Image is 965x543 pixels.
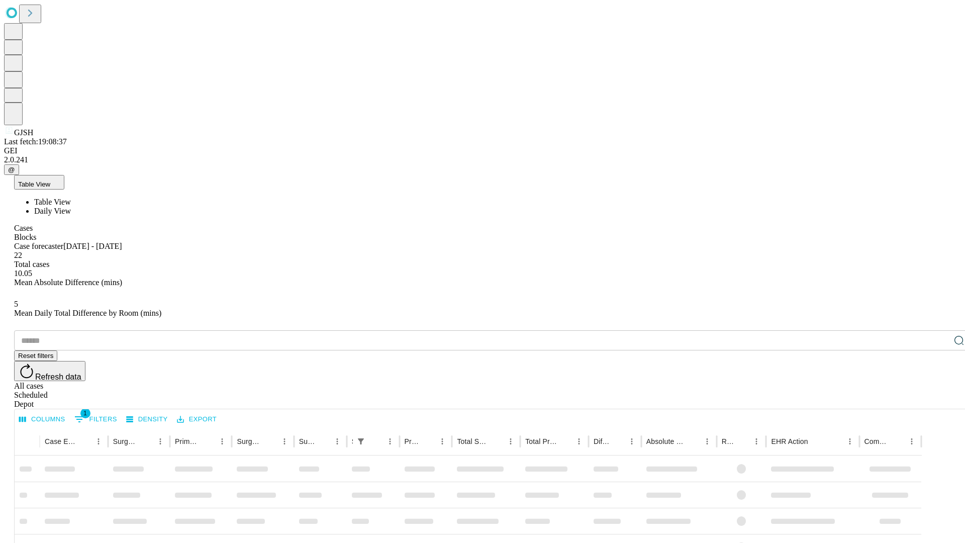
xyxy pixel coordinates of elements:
button: Menu [153,434,167,448]
span: Daily View [34,207,71,215]
div: Absolute Difference [646,437,685,445]
button: Sort [558,434,572,448]
span: Table View [18,180,50,188]
div: 2.0.241 [4,155,961,164]
button: Sort [369,434,383,448]
span: Last fetch: 19:08:37 [4,137,67,146]
button: Menu [504,434,518,448]
button: Menu [91,434,106,448]
span: Mean Daily Total Difference by Room (mins) [14,309,161,317]
button: Menu [700,434,714,448]
button: Sort [77,434,91,448]
span: Mean Absolute Difference (mins) [14,278,122,287]
span: 5 [14,300,18,308]
div: EHR Action [771,437,808,445]
button: Select columns [17,412,68,427]
button: Sort [611,434,625,448]
div: GEI [4,146,961,155]
button: Sort [316,434,330,448]
button: Menu [843,434,857,448]
span: 10.05 [14,269,32,278]
button: Table View [14,175,64,190]
span: Reset filters [18,352,53,359]
div: Predicted In Room Duration [405,437,421,445]
div: Total Predicted Duration [525,437,557,445]
div: Primary Service [175,437,200,445]
span: 22 [14,251,22,259]
div: Total Scheduled Duration [457,437,489,445]
button: Menu [215,434,229,448]
span: Case forecaster [14,242,63,250]
span: GJSH [14,128,33,137]
div: Comments [864,437,890,445]
button: @ [4,164,19,175]
button: Menu [749,434,763,448]
button: Sort [490,434,504,448]
button: Density [124,412,170,427]
div: Case Epic Id [45,437,76,445]
span: Total cases [14,260,49,268]
button: Sort [139,434,153,448]
button: Refresh data [14,361,85,381]
button: Show filters [72,411,120,427]
button: Show filters [354,434,368,448]
button: Sort [891,434,905,448]
button: Menu [277,434,292,448]
span: @ [8,166,15,173]
button: Sort [809,434,823,448]
button: Menu [572,434,586,448]
button: Sort [735,434,749,448]
div: Surgery Name [237,437,262,445]
button: Menu [330,434,344,448]
button: Menu [625,434,639,448]
span: 1 [80,408,90,418]
button: Menu [383,434,397,448]
div: Difference [594,437,610,445]
div: Scheduled In Room Duration [352,437,353,445]
div: Surgeon Name [113,437,138,445]
span: [DATE] - [DATE] [63,242,122,250]
span: Refresh data [35,373,81,381]
div: Surgery Date [299,437,315,445]
button: Menu [905,434,919,448]
button: Sort [686,434,700,448]
button: Sort [201,434,215,448]
span: Table View [34,198,71,206]
div: 1 active filter [354,434,368,448]
button: Menu [435,434,449,448]
button: Sort [263,434,277,448]
div: Resolved in EHR [722,437,735,445]
button: Sort [421,434,435,448]
button: Export [174,412,219,427]
button: Reset filters [14,350,57,361]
